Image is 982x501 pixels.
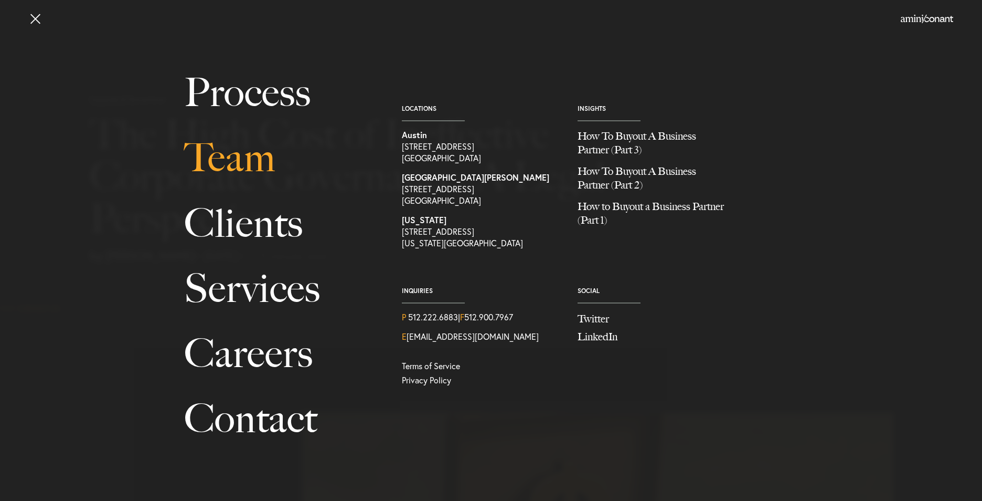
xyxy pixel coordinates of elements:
[578,129,738,164] a: How To Buyout A Business Partner (Part 3)
[578,311,738,327] a: Follow us on Twitter
[402,360,460,372] a: Terms of Service
[402,331,539,342] a: Email Us
[184,60,378,125] a: Process
[402,129,427,140] strong: Austin
[402,214,562,249] a: View on map
[578,329,738,345] a: Join us on LinkedIn
[402,214,446,225] strong: [US_STATE]
[901,15,953,23] img: Amini & Conant
[578,105,606,112] a: Insights
[901,15,953,24] a: Home
[402,374,562,386] a: Privacy Policy
[184,321,378,386] a: Careers
[184,256,378,321] a: Services
[402,105,436,112] a: Locations
[578,287,738,295] span: Social
[578,200,738,235] a: How to Buyout a Business Partner (Part 1)
[402,172,549,183] strong: [GEOGRAPHIC_DATA][PERSON_NAME]
[460,311,464,323] span: F
[402,172,562,206] a: View on map
[402,287,562,295] span: Inquiries
[402,311,406,323] span: P
[184,191,378,256] a: Clients
[578,164,738,200] a: How To Buyout A Business Partner (Part 2)
[408,311,458,323] a: Call us at 5122226883
[184,386,378,451] a: Contact
[184,125,378,190] a: Team
[402,129,562,164] a: View on map
[402,311,562,323] div: | 512.900.7967
[402,331,407,342] span: E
